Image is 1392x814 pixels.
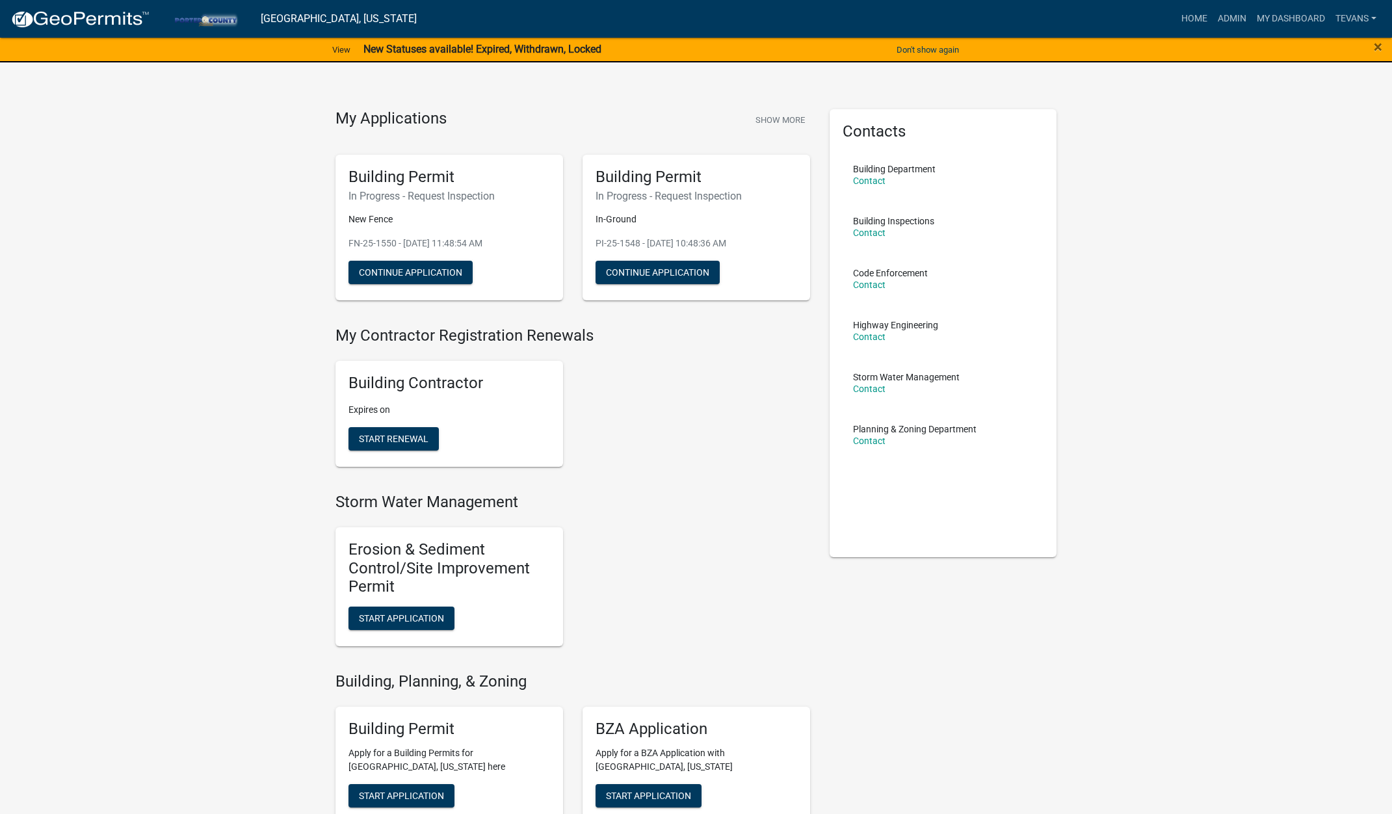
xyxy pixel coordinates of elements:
[596,213,797,226] p: In-Ground
[348,237,550,250] p: FN-25-1550 - [DATE] 11:48:54 AM
[348,540,550,596] h5: Erosion & Sediment Control/Site Improvement Permit
[160,10,250,27] img: Porter County, Indiana
[359,434,428,444] span: Start Renewal
[853,228,886,238] a: Contact
[853,280,886,290] a: Contact
[261,8,417,30] a: [GEOGRAPHIC_DATA], [US_STATE]
[843,122,1044,141] h5: Contacts
[348,403,550,417] p: Expires on
[596,261,720,284] button: Continue Application
[348,261,473,284] button: Continue Application
[348,746,550,774] p: Apply for a Building Permits for [GEOGRAPHIC_DATA], [US_STATE] here
[606,790,691,800] span: Start Application
[853,425,977,434] p: Planning & Zoning Department
[335,493,810,512] h4: Storm Water Management
[853,321,938,330] p: Highway Engineering
[750,109,810,131] button: Show More
[596,190,797,202] h6: In Progress - Request Inspection
[1213,7,1252,31] a: Admin
[348,168,550,187] h5: Building Permit
[853,373,960,382] p: Storm Water Management
[853,217,934,226] p: Building Inspections
[348,720,550,739] h5: Building Permit
[596,237,797,250] p: PI-25-1548 - [DATE] 10:48:36 AM
[335,326,810,477] wm-registration-list-section: My Contractor Registration Renewals
[853,269,928,278] p: Code Enforcement
[853,332,886,342] a: Contact
[1252,7,1330,31] a: My Dashboard
[359,613,444,624] span: Start Application
[596,784,702,807] button: Start Application
[359,790,444,800] span: Start Application
[853,176,886,186] a: Contact
[596,168,797,187] h5: Building Permit
[327,39,356,60] a: View
[348,784,454,807] button: Start Application
[596,746,797,774] p: Apply for a BZA Application with [GEOGRAPHIC_DATA], [US_STATE]
[348,427,439,451] button: Start Renewal
[335,326,810,345] h4: My Contractor Registration Renewals
[1330,7,1382,31] a: tevans
[853,384,886,394] a: Contact
[596,720,797,739] h5: BZA Application
[1176,7,1213,31] a: Home
[348,374,550,393] h5: Building Contractor
[853,436,886,446] a: Contact
[363,43,601,55] strong: New Statuses available! Expired, Withdrawn, Locked
[335,109,447,129] h4: My Applications
[853,164,936,174] p: Building Department
[891,39,964,60] button: Don't show again
[1374,38,1382,56] span: ×
[348,190,550,202] h6: In Progress - Request Inspection
[348,607,454,630] button: Start Application
[348,213,550,226] p: New Fence
[1374,39,1382,55] button: Close
[335,672,810,691] h4: Building, Planning, & Zoning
